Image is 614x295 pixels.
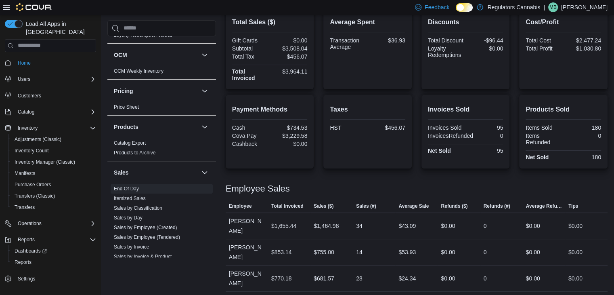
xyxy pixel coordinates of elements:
a: OCM Weekly Inventory [114,68,163,74]
span: Sales by Classification [114,205,162,211]
h3: Employee Sales [226,184,290,194]
div: [PERSON_NAME] [226,239,268,265]
h2: Average Spent [330,17,405,27]
h3: OCM [114,51,127,59]
button: Pricing [114,87,198,95]
a: Sales by Employee (Tendered) [114,234,180,240]
div: 180 [565,124,601,131]
div: $456.07 [369,124,405,131]
span: Reports [15,259,31,265]
span: Inventory [18,125,38,131]
strong: Total Invoiced [232,68,255,81]
a: Products to Archive [114,150,155,156]
div: $24.34 [398,274,416,283]
span: Sales by Invoice [114,244,149,250]
div: InvoicesRefunded [428,133,473,139]
a: Dashboards [11,246,50,256]
span: Users [15,74,96,84]
span: Transfers (Classic) [11,191,96,201]
span: Customers [15,91,96,101]
div: Mike Biron [548,2,558,12]
div: $0.00 [526,221,540,231]
span: Feedback [425,3,449,11]
div: $755.00 [314,247,334,257]
span: Sales by Day [114,215,142,221]
span: Catalog [18,109,34,115]
span: Inventory [15,123,96,133]
button: Products [114,123,198,131]
div: $0.00 [467,45,503,52]
a: Sales by Invoice & Product [114,254,172,259]
div: Invoices Sold [428,124,464,131]
h2: Invoices Sold [428,105,503,114]
button: Transfers [8,202,99,213]
div: Gift Cards [232,37,268,44]
h2: Cost/Profit [526,17,601,27]
div: $0.00 [441,247,455,257]
a: Customers [15,91,44,101]
div: Total Tax [232,53,268,60]
div: Transaction Average [330,37,366,50]
a: Manifests [11,169,38,178]
span: Load All Apps in [GEOGRAPHIC_DATA] [23,20,96,36]
span: Price Sheet [114,104,139,110]
span: Inventory Manager (Classic) [11,157,96,167]
a: Sales by Employee (Created) [114,225,177,230]
div: 0 [476,133,503,139]
div: 0 [484,221,487,231]
span: Settings [18,276,35,282]
button: Reports [2,234,99,245]
span: Average Sale [398,203,429,209]
span: Purchase Orders [15,181,51,188]
strong: Net Sold [526,154,549,160]
div: Cashback [232,141,268,147]
h3: Sales [114,169,129,177]
button: Users [15,74,34,84]
div: $681.57 [314,274,334,283]
span: Home [18,60,31,66]
div: $0.00 [271,37,307,44]
span: Customers [18,93,41,99]
span: End Of Day [114,185,139,192]
div: $0.00 [526,274,540,283]
div: $3,229.58 [271,133,307,139]
button: Transfers (Classic) [8,190,99,202]
span: Dashboards [11,246,96,256]
span: Settings [15,274,96,284]
div: $853.14 [271,247,292,257]
span: Catalog [15,107,96,117]
div: Pricing [107,102,216,115]
a: Sales by Invoice [114,244,149,250]
div: $0.00 [568,274,583,283]
div: Total Discount [428,37,464,44]
span: Inventory Count [11,146,96,156]
p: | [543,2,545,12]
button: Catalog [15,107,38,117]
button: Purchase Orders [8,179,99,190]
button: Reports [8,257,99,268]
div: Products [107,138,216,161]
span: Users [18,76,30,82]
button: Settings [2,273,99,284]
span: Reports [18,236,35,243]
div: 14 [356,247,363,257]
div: Items Sold [526,124,562,131]
span: Manifests [15,170,35,177]
span: Products to Archive [114,150,155,156]
div: 95 [467,147,503,154]
div: $456.07 [271,53,307,60]
button: OCM [200,50,210,60]
span: Adjustments (Classic) [11,135,96,144]
div: 0 [484,274,487,283]
button: Sales [114,169,198,177]
p: [PERSON_NAME] [561,2,608,12]
span: Sales ($) [314,203,333,209]
button: Inventory [2,122,99,134]
span: Operations [18,220,42,227]
button: Sales [200,168,210,177]
span: Transfers [11,202,96,212]
a: Home [15,58,34,68]
span: Employee [229,203,252,209]
span: Dashboards [15,248,47,254]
